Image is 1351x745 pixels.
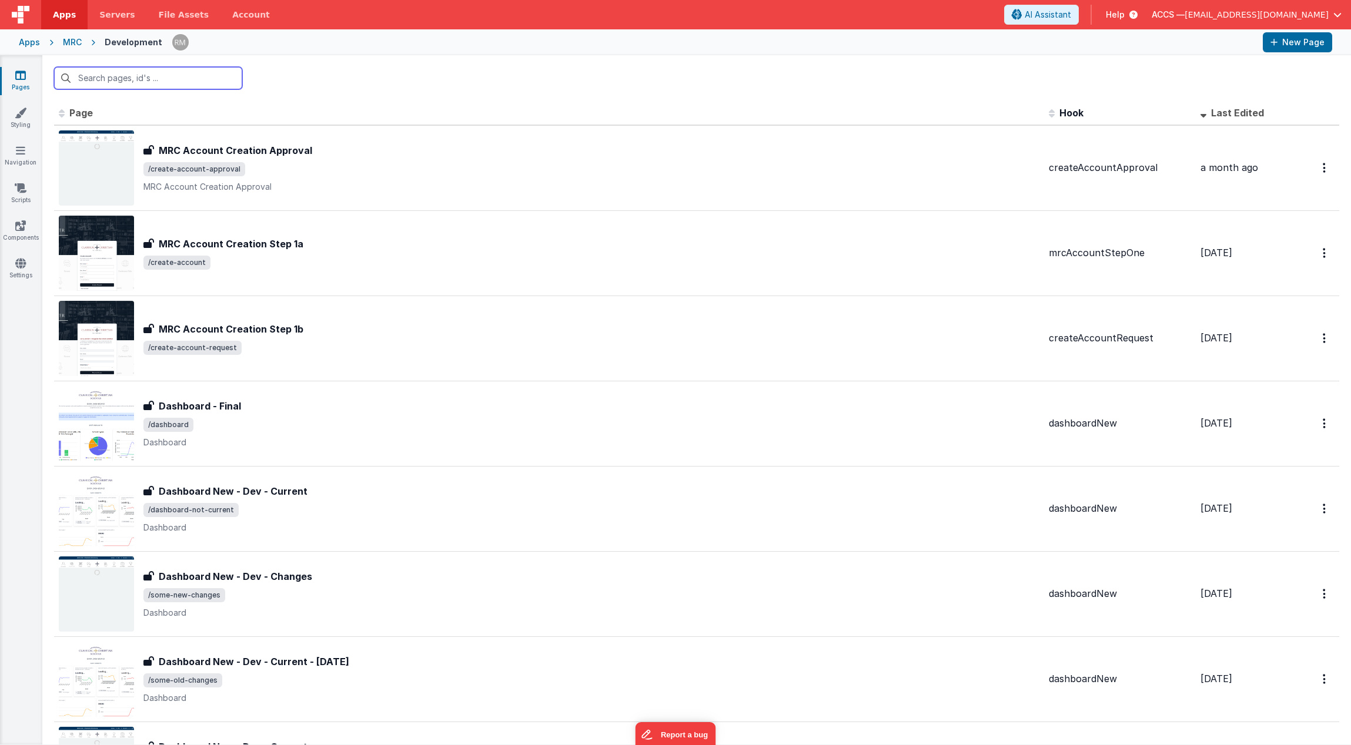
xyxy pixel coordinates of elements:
[1200,162,1258,173] span: a month ago
[1185,9,1329,21] span: [EMAIL_ADDRESS][DOMAIN_NAME]
[1049,161,1191,174] div: createAccountApproval
[19,36,40,48] div: Apps
[53,9,76,21] span: Apps
[143,588,225,602] span: /some-new-changes
[63,36,82,48] div: MRC
[143,341,242,355] span: /create-account-request
[1106,9,1125,21] span: Help
[159,237,303,251] h3: MRC Account Creation Step 1a
[1049,331,1191,345] div: createAccountRequest
[143,692,1039,704] p: Dashboard
[159,9,209,21] span: File Assets
[1049,587,1191,600] div: dashboardNew
[1316,411,1335,435] button: Options
[159,569,312,583] h3: Dashboard New - Dev - Changes
[1316,496,1335,521] button: Options
[143,437,1039,448] p: Dashboard
[159,143,312,157] h3: MRC Account Creation Approval
[143,162,245,176] span: /create-account-approval
[1316,241,1335,265] button: Options
[1316,582,1335,606] button: Options
[1200,332,1232,344] span: [DATE]
[1025,9,1071,21] span: AI Assistant
[1200,417,1232,429] span: [DATE]
[54,67,242,89] input: Search pages, id's ...
[1049,417,1191,430] div: dashboardNew
[143,256,210,270] span: /create-account
[143,522,1039,533] p: Dashboard
[1049,672,1191,686] div: dashboardNew
[143,503,239,517] span: /dashboard-not-current
[1200,673,1232,684] span: [DATE]
[159,484,307,498] h3: Dashboard New - Dev - Current
[1200,588,1232,599] span: [DATE]
[69,107,93,119] span: Page
[1152,9,1185,21] span: ACCS —
[1211,107,1264,119] span: Last Edited
[143,673,222,687] span: /some-old-changes
[1316,326,1335,350] button: Options
[105,36,162,48] div: Development
[99,9,135,21] span: Servers
[172,34,189,51] img: 1e10b08f9103151d1000344c2f9be56b
[1316,667,1335,691] button: Options
[159,655,349,669] h3: Dashboard New - Dev - Current - [DATE]
[143,418,193,432] span: /dashboard
[159,399,241,413] h3: Dashboard - Final
[1059,107,1084,119] span: Hook
[1200,502,1232,514] span: [DATE]
[159,322,303,336] h3: MRC Account Creation Step 1b
[1263,32,1332,52] button: New Page
[1200,247,1232,259] span: [DATE]
[1004,5,1079,25] button: AI Assistant
[1152,9,1342,21] button: ACCS — [EMAIL_ADDRESS][DOMAIN_NAME]
[1049,502,1191,515] div: dashboardNew
[143,181,1039,193] p: MRC Account Creation Approval
[143,607,1039,619] p: Dashboard
[1316,156,1335,180] button: Options
[1049,246,1191,260] div: mrcAccountStepOne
